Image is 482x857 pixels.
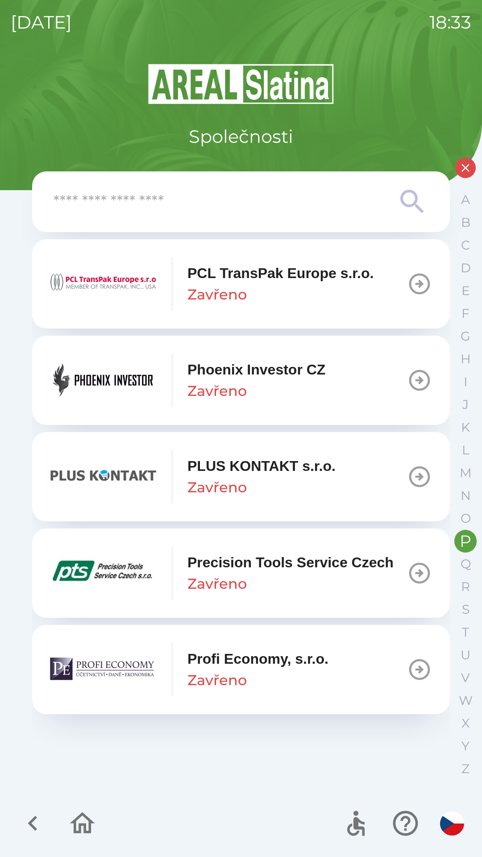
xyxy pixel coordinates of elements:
button: Profi Economy, s.r.o.Zavřeno [32,625,450,714]
button: K [454,416,477,439]
p: E [461,283,470,299]
button: PCL TransPak Europe s.r.o.Zavřeno [32,239,450,329]
button: C [454,234,477,257]
p: O [461,511,471,526]
button: Z [454,757,477,780]
p: PLUS KONTAKT s.r.o. [187,455,336,477]
p: L [462,442,469,458]
button: O [454,507,477,530]
p: Y [461,738,470,754]
p: U [461,647,470,663]
p: D [461,260,471,276]
p: Z [461,761,470,777]
p: R [461,579,470,595]
img: Logo [32,62,450,105]
p: Zavřeno [187,380,247,402]
button: V [454,666,477,689]
button: U [454,644,477,666]
button: PLUS KONTAKT s.r.o.Zavřeno [32,432,450,521]
button: D [454,257,477,279]
p: C [461,237,470,253]
img: 850b4a08-df2d-44a1-8e47-45667ba07c3c.png [50,546,157,600]
button: S [454,598,477,621]
button: M [454,462,477,484]
button: N [454,484,477,507]
p: W [459,693,473,708]
button: I [454,370,477,393]
button: T [454,621,477,644]
p: B [461,215,470,230]
button: W [454,689,477,712]
button: P [454,530,477,553]
p: H [461,351,471,367]
p: N [461,488,471,503]
button: Q [454,553,477,575]
img: 9ab89496-ed9d-489e-8f8f-0c058a810b23.png [50,643,157,696]
button: X [454,712,477,735]
p: I [464,374,467,390]
p: Phoenix Investor CZ [187,359,325,380]
button: L [454,439,477,462]
p: Zavřeno [187,670,247,691]
p: P [460,533,471,549]
p: Společnosti [189,123,293,150]
p: T [462,624,469,640]
button: F [454,302,477,325]
button: Phoenix Investor CZZavřeno [32,336,450,425]
button: A [454,188,477,211]
img: 04439992-0224-4af0-85d5-0e45bea302eb.png [50,257,157,311]
p: X [461,716,470,731]
button: H [454,348,477,370]
button: R [454,575,477,598]
p: [DATE] [11,9,72,36]
img: cs flag [440,811,464,836]
p: Zavřeno [187,573,247,595]
p: J [462,397,469,412]
p: M [460,465,472,481]
p: K [461,420,470,435]
button: J [454,393,477,416]
button: G [454,325,477,348]
p: Q [461,556,471,572]
p: 18:33 [429,9,471,36]
p: G [461,329,470,344]
p: Zavřeno [187,284,247,305]
p: PCL TransPak Europe s.r.o. [187,262,374,284]
button: E [454,279,477,302]
p: A [461,192,470,208]
p: V [461,670,470,686]
button: Y [454,735,477,757]
p: F [461,306,470,321]
button: B [454,211,477,234]
p: Zavřeno [187,477,247,498]
p: Precision Tools Service Czech [187,552,394,573]
img: 0cacb1c7-f8e8-49b4-bec2-d09c5de5fb05.png [50,450,157,503]
p: S [462,602,470,617]
button: Precision Tools Service CzechZavřeno [32,528,450,618]
img: ab9a4777-ae82-4f12-b396-a24107a7bd47.png [50,354,157,407]
p: Profi Economy, s.r.o. [187,648,328,670]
